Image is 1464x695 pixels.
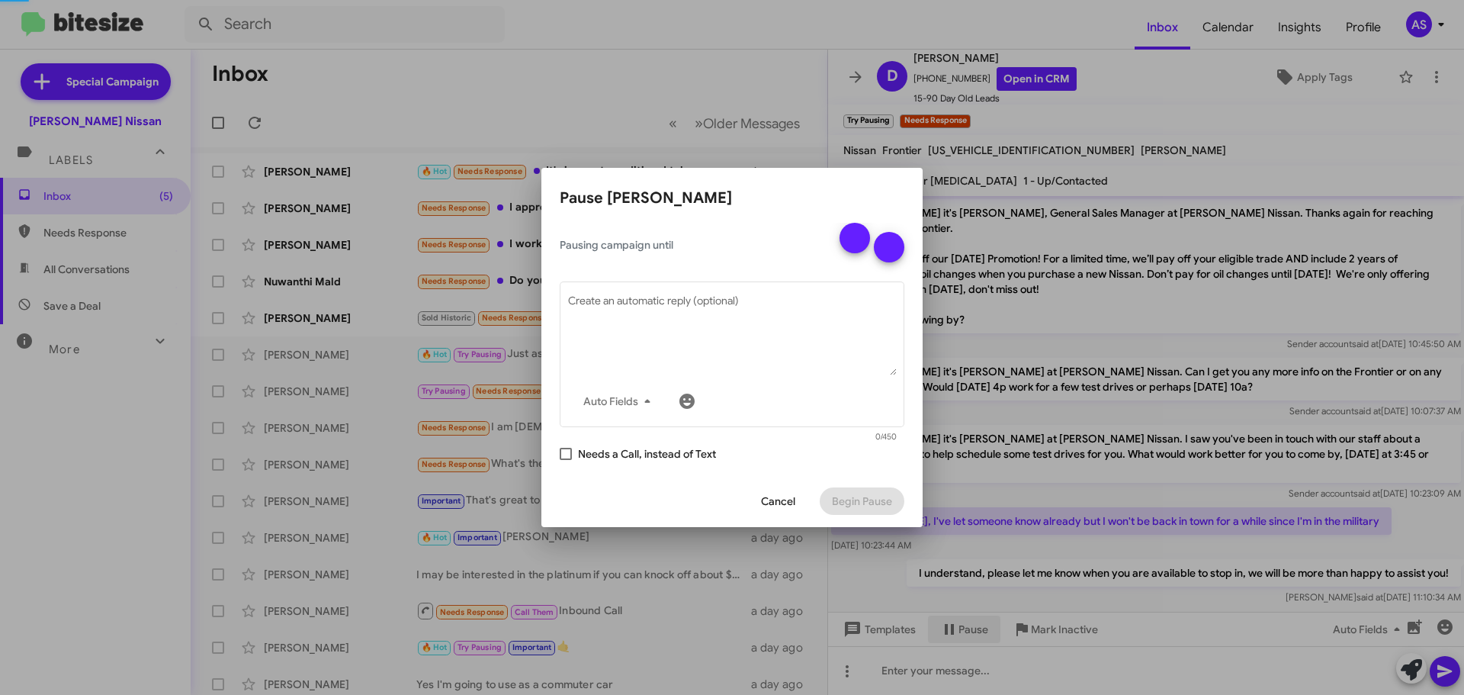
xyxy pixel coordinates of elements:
[749,487,807,515] button: Cancel
[560,237,827,253] span: Pausing campaign until
[578,445,716,463] span: Needs a Call, instead of Text
[820,487,904,515] button: Begin Pause
[560,186,904,211] h2: Pause [PERSON_NAME]
[571,388,669,415] button: Auto Fields
[832,487,892,515] span: Begin Pause
[761,487,795,515] span: Cancel
[875,433,897,442] mat-hint: 0/450
[583,388,657,415] span: Auto Fields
